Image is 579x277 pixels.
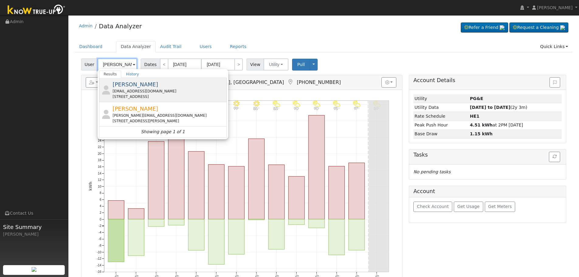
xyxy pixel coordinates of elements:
i: 9/23 - PartlyCloudy [353,101,360,107]
i: No pending tasks [413,169,450,174]
strong: ID: 16689397, authorized: 05/09/25 [470,96,483,101]
img: retrieve [500,25,505,30]
text: 24 [98,139,102,142]
text: 6 [99,198,101,201]
rect: onclick="" [329,166,345,219]
text: 16 [98,165,102,168]
strong: 1.15 kWh [470,131,493,136]
i: 9/22 - PartlyCloudy [333,101,340,107]
span: [PERSON_NAME] [537,5,573,10]
div: [STREET_ADDRESS] [112,94,225,99]
text: 8 [99,192,101,195]
rect: onclick="" [268,219,284,249]
div: [STREET_ADDRESS][PERSON_NAME] [112,118,225,124]
span: [PERSON_NAME] [112,106,158,112]
p: 93° [331,107,342,110]
i: 9/17 - Clear [233,101,240,107]
rect: onclick="" [329,219,345,255]
p: 99° [231,107,242,110]
rect: onclick="" [108,219,124,262]
a: Results [99,71,122,78]
td: Utility [413,94,469,103]
span: View [246,58,264,71]
a: Request a Cleaning [509,23,568,33]
text: kWh [88,182,93,191]
rect: onclick="" [188,151,204,219]
rect: onclick="" [128,209,144,219]
p: 97° [351,107,362,110]
div: [PERSON_NAME][EMAIL_ADDRESS][DOMAIN_NAME] [112,113,225,118]
text: -12 [97,257,101,261]
text: -2 [98,224,101,228]
text: -10 [97,251,101,254]
i: 9/18 - Clear [253,101,260,107]
a: Reports [226,41,251,52]
text: 18 [98,159,102,162]
rect: onclick="" [228,219,244,254]
span: User [81,58,98,71]
rect: onclick="" [248,219,264,220]
span: (2y 3m) [470,105,527,110]
rect: onclick="" [288,176,305,219]
text: 14 [98,172,102,175]
rect: onclick="" [148,141,164,219]
span: Check Account [417,204,449,209]
a: Dashboard [75,41,107,52]
span: Site Summary [3,223,65,231]
strong: K [470,114,479,119]
span: Pull [297,62,305,67]
input: Select a User [98,58,137,71]
td: Rate Schedule [413,112,469,121]
rect: onclick="" [208,219,224,265]
div: [PERSON_NAME] [3,231,65,237]
rect: onclick="" [308,219,325,228]
p: 83° [271,107,282,110]
p: 85° [251,107,262,110]
a: Quick Links [536,41,573,52]
rect: onclick="" [208,164,224,219]
span: [GEOGRAPHIC_DATA], [GEOGRAPHIC_DATA] [180,79,284,85]
button: Utility [264,58,288,71]
text: 12 [98,178,102,182]
text: 0 [99,218,101,221]
rect: onclick="" [148,219,164,227]
rect: onclick="" [248,139,264,219]
a: Users [195,41,216,52]
h5: Account Details [413,77,562,84]
td: Base Draw [413,130,469,138]
text: 22 [98,145,102,149]
i: 9/21 - PartlyCloudy [313,101,320,107]
p: 90° [291,107,302,110]
rect: onclick="" [349,163,365,219]
rect: onclick="" [128,219,144,256]
img: retrieve [560,25,565,30]
rect: onclick="" [108,201,124,219]
span: Get Usage [457,204,480,209]
i: 9/20 - PartlyCloudy [293,101,300,107]
text: 4 [99,205,101,208]
text: 2 [99,211,101,214]
text: -8 [98,244,101,247]
div: [EMAIL_ADDRESS][DOMAIN_NAME] [112,88,225,94]
a: Audit Trail [156,41,186,52]
rect: onclick="" [168,128,184,220]
p: 90° [311,107,322,110]
h5: Account [413,188,435,194]
button: Check Account [413,202,452,212]
img: retrieve [32,267,36,272]
rect: onclick="" [288,219,305,225]
span: [PERSON_NAME] [112,81,158,88]
a: Refer a Friend [461,23,508,33]
i: 9/19 - PartlyCloudy [273,101,280,107]
text: -6 [98,237,101,241]
a: Map [287,79,294,85]
span: Get Meters [488,204,512,209]
a: Data Analyzer [116,41,156,52]
button: Pull [292,59,310,71]
button: Refresh [549,152,560,162]
strong: [DATE] to [DATE] [470,105,510,110]
a: Admin [79,23,93,28]
a: > [234,58,243,71]
button: Get Usage [454,202,483,212]
rect: onclick="" [268,165,284,219]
